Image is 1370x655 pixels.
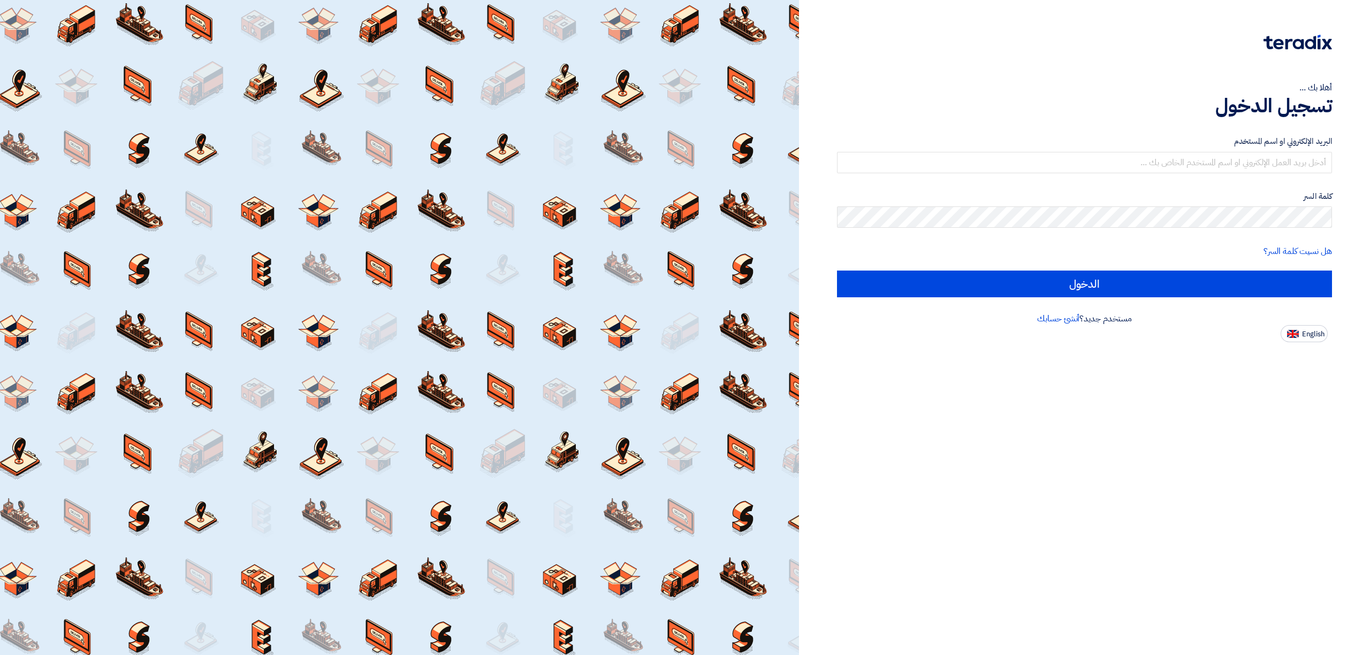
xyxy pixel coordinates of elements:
button: English [1281,325,1328,342]
label: البريد الإلكتروني او اسم المستخدم [837,135,1332,148]
div: أهلا بك ... [837,81,1332,94]
h1: تسجيل الدخول [837,94,1332,118]
img: Teradix logo [1264,35,1332,50]
img: en-US.png [1287,330,1299,338]
a: هل نسيت كلمة السر؟ [1264,245,1332,258]
input: الدخول [837,271,1332,297]
input: أدخل بريد العمل الإلكتروني او اسم المستخدم الخاص بك ... [837,152,1332,173]
label: كلمة السر [837,190,1332,203]
a: أنشئ حسابك [1037,312,1079,325]
div: مستخدم جديد؟ [837,312,1332,325]
span: English [1302,330,1325,338]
